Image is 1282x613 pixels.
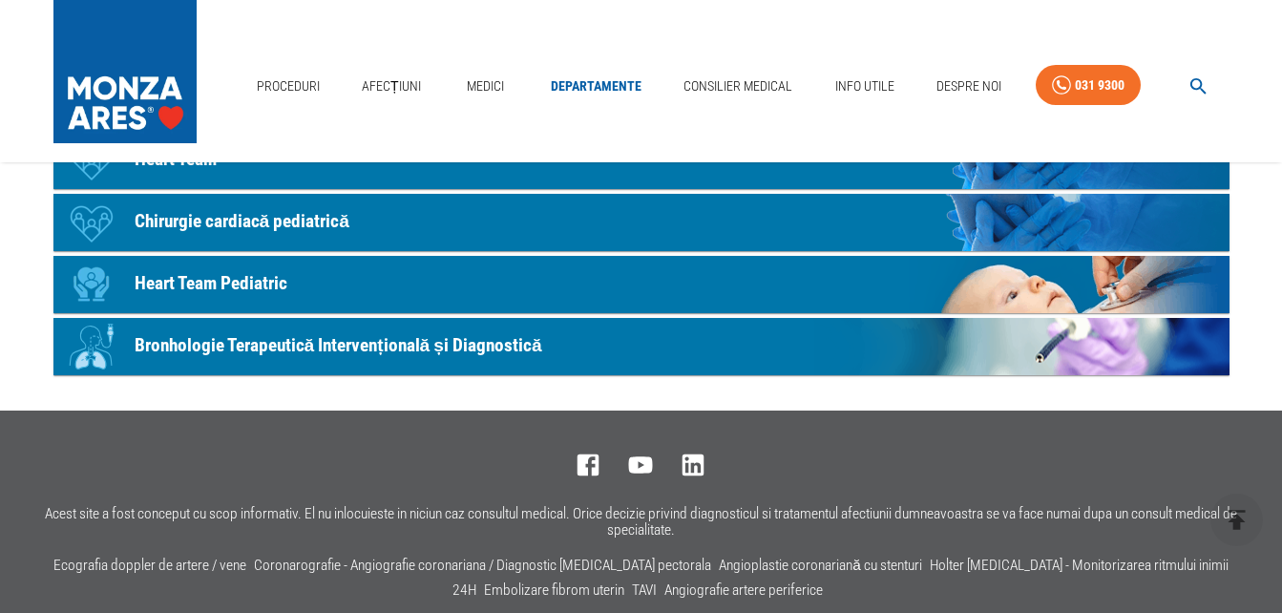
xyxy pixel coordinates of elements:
a: TAVI [632,581,657,599]
a: Holter [MEDICAL_DATA] - Monitorizarea ritmului inimii 24H [452,557,1229,599]
a: Despre Noi [929,67,1009,106]
a: IconHeart Team Pediatric [53,256,1229,313]
div: 031 9300 [1075,74,1124,97]
a: IconBronhologie Terapeutică Intervențională și Diagnostică [53,318,1229,375]
a: Info Utile [828,67,902,106]
p: Chirurgie cardiacă pediatrică [135,208,349,236]
a: 031 9300 [1036,65,1141,106]
div: Icon [63,256,120,313]
a: Embolizare fibrom uterin [484,581,624,599]
a: Departamente [543,67,649,106]
div: Icon [63,194,120,251]
a: IconChirurgie cardiacă pediatrică [53,194,1229,251]
a: Afecțiuni [354,67,429,106]
div: Icon [63,318,120,375]
p: Acest site a fost conceput cu scop informativ. El nu inlocuieste in niciun caz consultul medical.... [23,506,1259,539]
a: Consilier Medical [676,67,800,106]
a: Angiografie artere periferice [664,581,823,599]
a: Proceduri [249,67,327,106]
a: Coronarografie - Angiografie coronariana / Diagnostic [MEDICAL_DATA] pectorala [254,557,711,574]
a: Ecografia doppler de artere / vene [53,557,246,574]
a: Medici [455,67,516,106]
button: delete [1210,494,1263,546]
a: Angioplastie coronariană cu stenturi [719,557,922,574]
p: Bronhologie Terapeutică Intervențională și Diagnostică [135,332,542,360]
p: Heart Team Pediatric [135,270,287,298]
